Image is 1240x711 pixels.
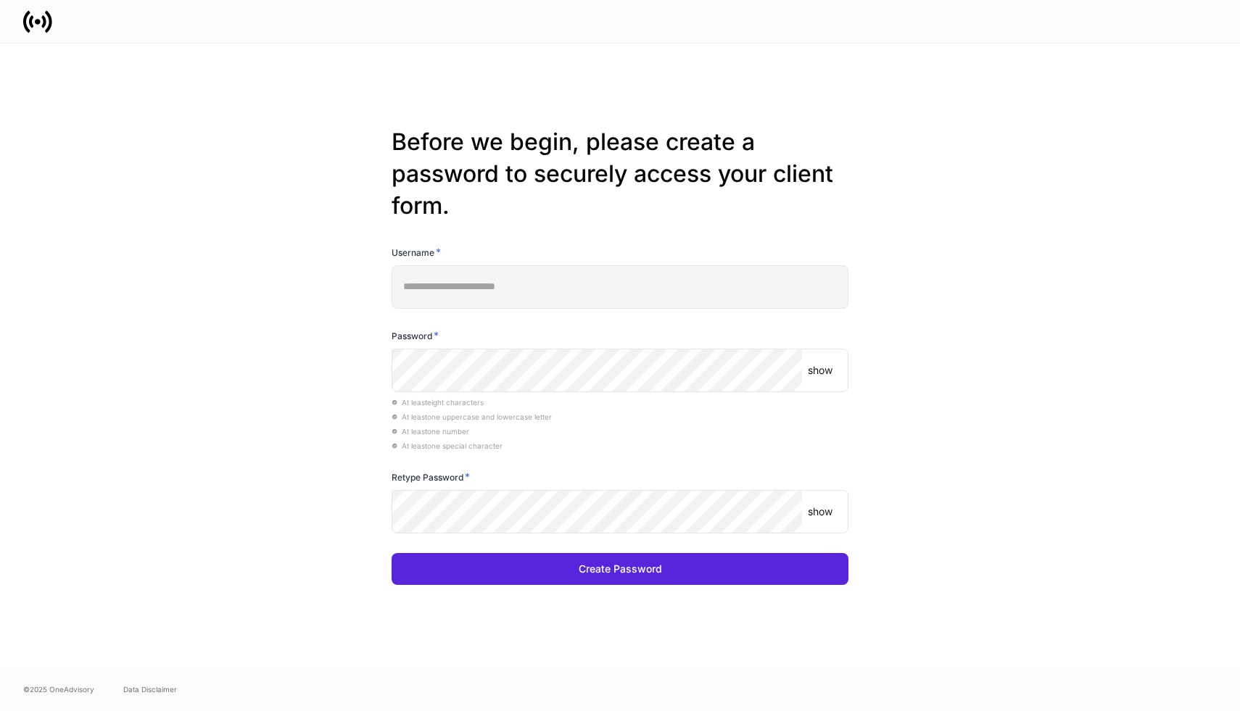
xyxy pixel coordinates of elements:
span: At least eight characters [392,398,484,407]
span: At least one number [392,427,469,436]
span: © 2025 OneAdvisory [23,683,94,695]
p: show [808,363,832,378]
button: Create Password [392,553,848,585]
span: At least one special character [392,441,503,450]
p: show [808,504,832,519]
a: Data Disclaimer [123,683,177,695]
h6: Retype Password [392,470,470,484]
div: Create Password [579,562,662,576]
h6: Username [392,245,441,259]
span: At least one uppercase and lowercase letter [392,412,552,421]
h6: Password [392,328,439,343]
h2: Before we begin, please create a password to securely access your client form. [392,126,848,222]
